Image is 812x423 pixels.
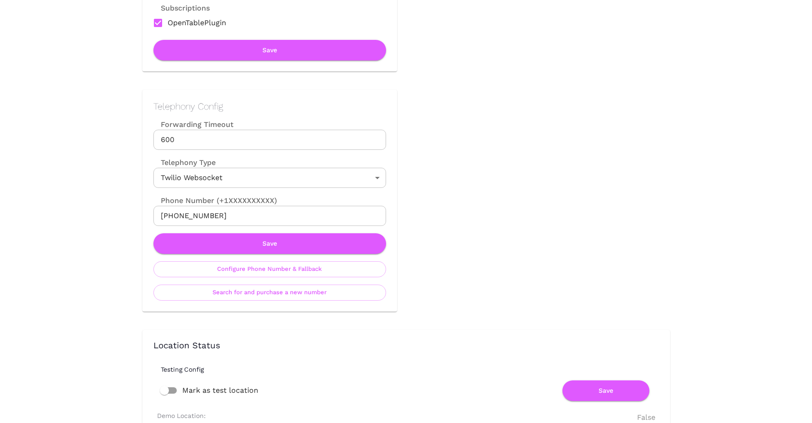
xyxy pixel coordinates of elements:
[153,233,386,254] button: Save
[153,157,216,168] label: Telephony Type
[153,119,386,130] label: Forwarding Timeout
[153,341,659,351] h3: Location Status
[182,385,258,396] span: Mark as test location
[637,412,655,423] div: False
[153,261,386,277] button: Configure Phone Number & Fallback
[153,168,386,188] div: Twilio Websocket
[153,101,386,112] h2: Telephony Config
[153,40,386,60] button: Save
[168,17,226,28] span: OpenTablePlugin
[562,380,649,401] button: Save
[157,412,206,419] h6: Demo Location:
[153,285,386,301] button: Search for and purchase a new number
[153,3,210,13] label: Subscriptions
[161,366,666,373] h6: Testing Config
[153,195,386,206] label: Phone Number (+1XXXXXXXXXX)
